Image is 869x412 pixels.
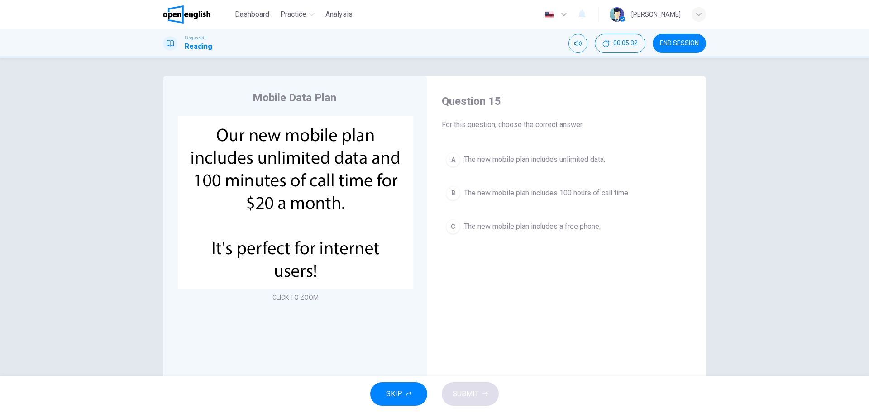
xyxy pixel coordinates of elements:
button: Dashboard [231,6,273,23]
span: The new mobile plan includes unlimited data. [464,154,605,165]
span: The new mobile plan includes 100 hours of call time. [464,188,630,199]
span: Dashboard [235,9,269,20]
img: OpenEnglish logo [163,5,210,24]
button: 00:05:32 [595,34,645,53]
div: C [446,219,460,234]
div: Mute [568,34,587,53]
button: BThe new mobile plan includes 100 hours of call time. [442,182,692,204]
div: B [446,186,460,200]
button: Analysis [322,6,356,23]
span: The new mobile plan includes a free phone. [464,221,601,232]
span: Linguaskill [185,35,207,41]
img: en [544,11,555,18]
div: A [446,152,460,167]
img: Profile picture [610,7,624,22]
button: CLICK TO ZOOM [269,291,322,304]
button: CThe new mobile plan includes a free phone. [442,215,692,238]
button: END SESSION [653,34,706,53]
span: Analysis [325,9,353,20]
span: SKIP [386,388,402,400]
img: undefined [178,116,413,289]
span: 00:05:32 [613,40,638,47]
button: AThe new mobile plan includes unlimited data. [442,148,692,171]
h1: Reading [185,41,212,52]
span: For this question, choose the correct answer. [442,119,692,130]
span: Practice [280,9,306,20]
h4: Question 15 [442,94,692,109]
h4: Mobile Data Plan [253,90,336,105]
div: Hide [595,34,645,53]
div: [PERSON_NAME] [631,9,681,20]
a: OpenEnglish logo [163,5,231,24]
button: Practice [277,6,318,23]
span: END SESSION [660,40,699,47]
button: SKIP [370,382,427,406]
